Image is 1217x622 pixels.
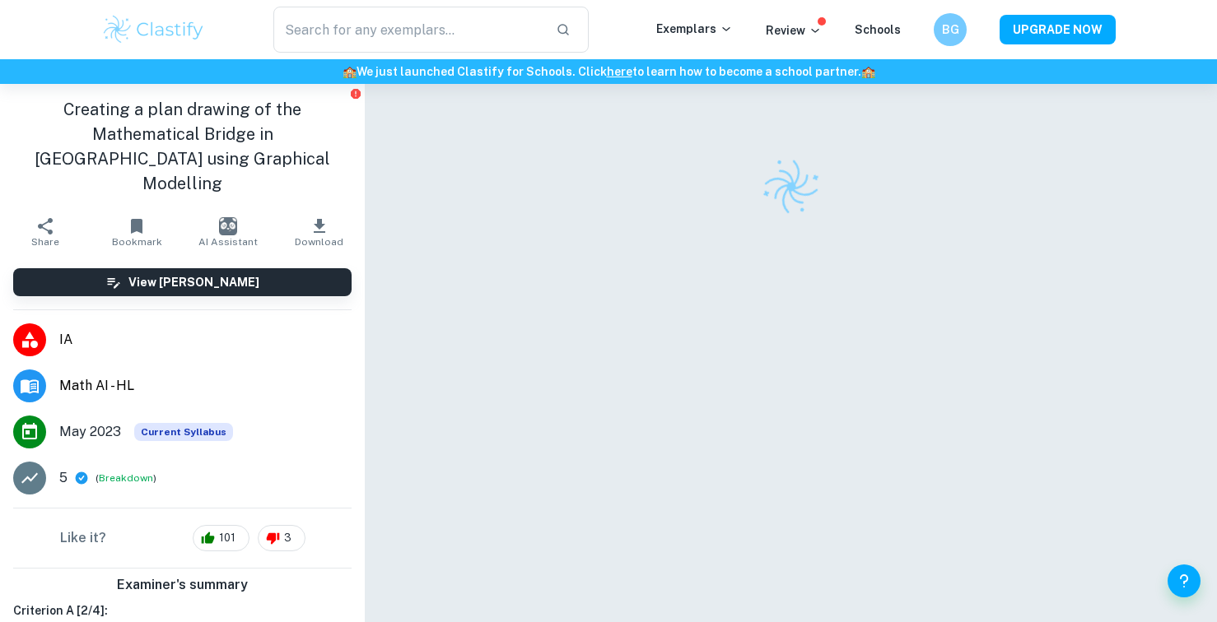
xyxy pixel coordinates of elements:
[3,63,1214,81] h6: We just launched Clastify for Schools. Click to learn how to become a school partner.
[275,530,301,546] span: 3
[753,149,829,225] img: Clastify logo
[112,236,162,248] span: Bookmark
[101,13,206,46] img: Clastify logo
[295,236,343,248] span: Download
[607,65,632,78] a: here
[59,468,68,488] p: 5
[193,525,249,551] div: 101
[128,273,259,291] h6: View [PERSON_NAME]
[656,20,733,38] p: Exemplars
[59,376,352,396] span: Math AI - HL
[274,209,366,255] button: Download
[1168,564,1201,597] button: Help and Feedback
[59,422,121,442] span: May 2023
[134,423,233,441] div: This exemplar is based on the current syllabus. Feel free to refer to it for inspiration/ideas wh...
[91,209,183,255] button: Bookmark
[183,209,274,255] button: AI Assistant
[198,236,258,248] span: AI Assistant
[855,23,901,36] a: Schools
[941,21,960,39] h6: BG
[99,471,153,485] button: Breakdown
[59,330,352,350] span: IA
[60,528,106,548] h6: Like it?
[349,87,361,100] button: Report issue
[134,423,233,441] span: Current Syllabus
[273,7,543,53] input: Search for any exemplars...
[219,217,237,235] img: AI Assistant
[13,268,352,296] button: View [PERSON_NAME]
[7,575,358,595] h6: Examiner's summary
[766,21,822,39] p: Review
[343,65,357,78] span: 🏫
[258,525,305,551] div: 3
[13,97,352,196] h1: Creating a plan drawing of the Mathematical Bridge in [GEOGRAPHIC_DATA] using Graphical Modelling
[13,601,352,620] h6: Criterion A [ 2 / 4 ]:
[31,236,59,248] span: Share
[861,65,875,78] span: 🏫
[96,471,156,486] span: ( )
[210,530,245,546] span: 101
[934,13,967,46] button: BG
[1000,15,1116,44] button: UPGRADE NOW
